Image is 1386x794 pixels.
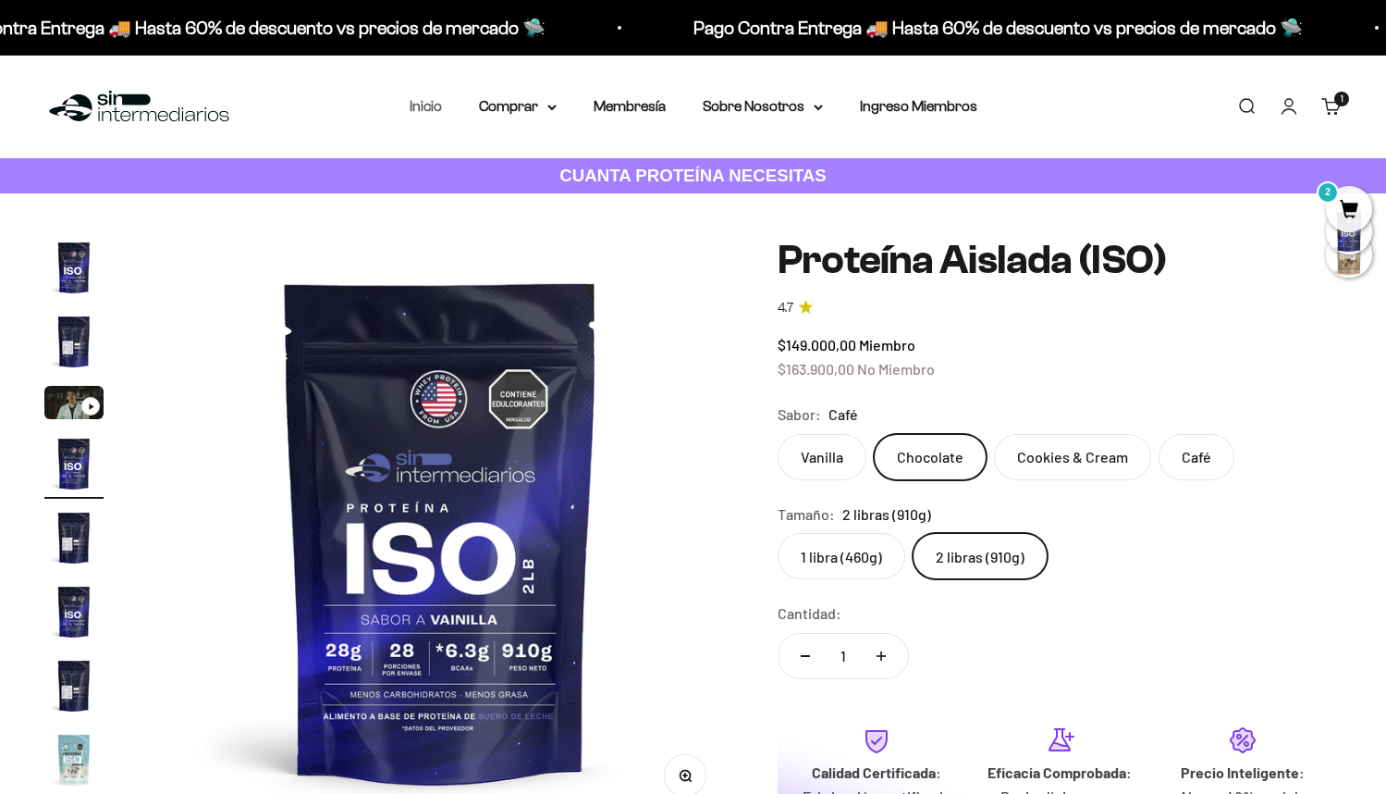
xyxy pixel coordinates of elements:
button: Ir al artículo 7 [44,656,104,721]
a: 2 [1326,201,1372,221]
h1: Proteína Aislada (ISO) [778,238,1342,282]
label: Cantidad: [778,602,841,626]
strong: Calidad Certificada: [812,763,941,781]
img: Proteína Aislada (ISO) [44,312,104,371]
button: Ir al artículo 1 [44,238,104,303]
button: Reducir cantidad [779,634,832,678]
strong: CUANTA PROTEÍNA NECESITAS [559,166,827,185]
span: $163.900,00 [778,360,854,378]
a: Inicio [410,98,442,114]
summary: Sobre Nosotros [703,94,823,118]
legend: Tamaño: [778,502,835,527]
img: Proteína Aislada (ISO) [44,582,104,641]
span: 4.7 [778,298,793,318]
legend: Sabor: [778,403,821,427]
button: Aumentar cantidad [854,634,908,678]
span: Café [828,403,858,427]
strong: Eficacia Comprobada: [987,763,1132,781]
span: 2 libras (910g) [842,502,931,527]
span: $149.000,00 [778,336,856,354]
a: 4.74.7 de 5.0 estrellas [778,298,1342,318]
a: Membresía [594,98,666,114]
button: Ir al artículo 3 [44,386,104,425]
cart-count: 1 [1334,92,1349,106]
span: No Miembro [857,360,935,378]
img: Proteína Aislada (ISO) [44,238,104,297]
p: Pago Contra Entrega 🚚 Hasta 60% de descuento vs precios de mercado 🛸 [682,13,1292,43]
mark: 2 [1317,181,1339,204]
button: Ir al artículo 6 [44,582,104,647]
span: Miembro [859,336,915,354]
img: Proteína Aislada (ISO) [44,434,104,493]
summary: Comprar [479,94,557,118]
button: Ir al artículo 4 [44,434,104,499]
img: Proteína Aislada (ISO) [44,656,104,715]
img: Proteína Aislada (ISO) [44,508,104,567]
button: Ir al artículo 2 [44,312,104,377]
a: 1 [1321,96,1342,117]
button: Ir al artículo 5 [44,508,104,573]
img: Proteína Aislada (ISO) [44,730,104,789]
strong: Precio Inteligente: [1181,763,1305,781]
a: Ingreso Miembros [860,98,977,114]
